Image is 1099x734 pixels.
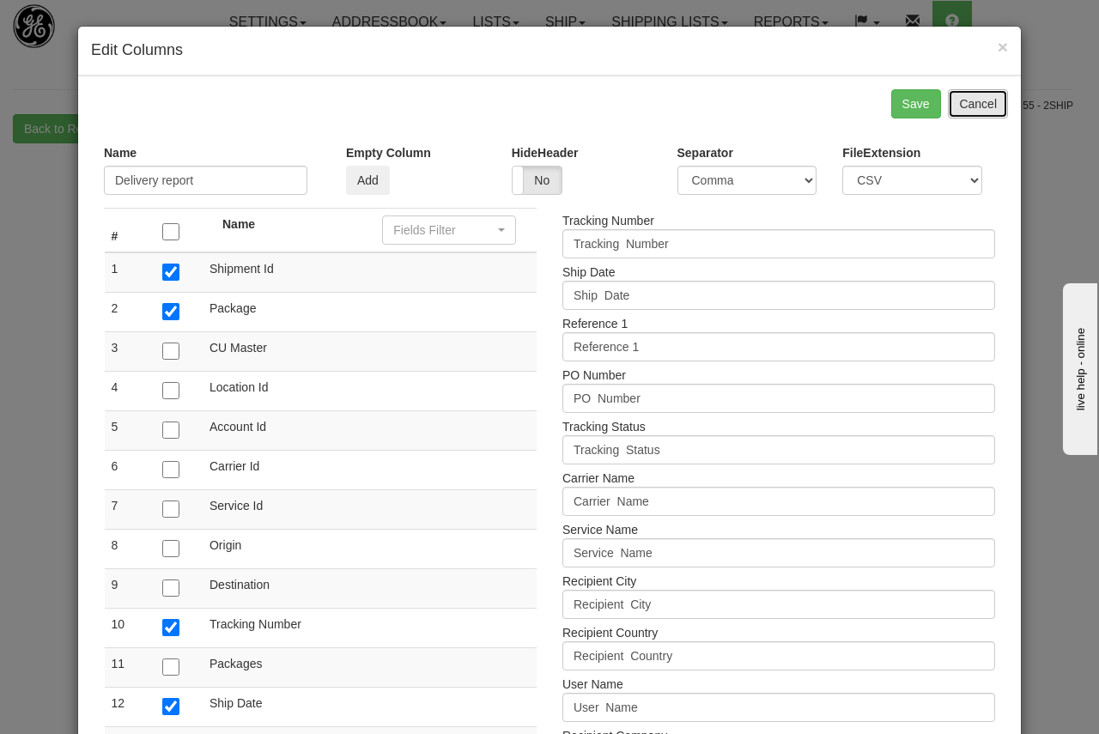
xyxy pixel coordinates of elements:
td: 5 [105,410,156,450]
td: Ship Date [203,687,537,726]
td: 2 [105,292,156,331]
td: 10 [105,608,156,647]
td: CU Master [203,331,537,371]
td: Package [203,292,537,331]
button: Save [891,89,941,118]
button: Cancel [948,89,1008,118]
div: Fields Filter [393,221,495,239]
li: Service Name [562,519,995,570]
label: Empty Column [346,144,431,161]
td: 8 [105,529,156,568]
li: Tracking Status [562,416,995,467]
li: Recipient City [562,570,995,622]
label: FileExtension [842,144,920,161]
th: # [105,208,156,252]
li: User Name [562,673,995,725]
label: Name [104,144,137,161]
button: Close [998,38,1008,56]
td: Account Id [203,410,537,450]
td: Carrier Id [203,450,537,489]
td: 1 [105,252,156,293]
button: Add [346,166,390,195]
div: Name [209,215,369,233]
td: 7 [105,489,156,529]
li: Recipient Country [562,622,995,673]
td: Packages [203,647,537,687]
span: × [998,37,1008,57]
td: 12 [105,687,156,726]
li: Carrier Name [562,467,995,519]
label: HideHeader [512,144,579,161]
iframe: chat widget [1060,279,1097,454]
td: Service Id [203,489,537,529]
td: Location Id [203,371,537,410]
td: 11 [105,647,156,687]
td: Shipment Id [203,252,537,293]
td: 6 [105,450,156,489]
li: PO Number [562,364,995,416]
label: No [513,167,562,194]
h4: Edit Columns [91,39,1008,62]
button: Fields Filter [382,215,516,245]
li: Reference 1 [562,312,995,364]
td: Origin [203,529,537,568]
li: Tracking Number [562,209,995,261]
td: Tracking Number [203,608,537,647]
label: Separator [677,144,733,161]
li: Ship Date [562,261,995,312]
div: live help - online [13,15,159,27]
td: 4 [105,371,156,410]
td: 3 [105,331,156,371]
td: 9 [105,568,156,608]
td: Destination [203,568,537,608]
